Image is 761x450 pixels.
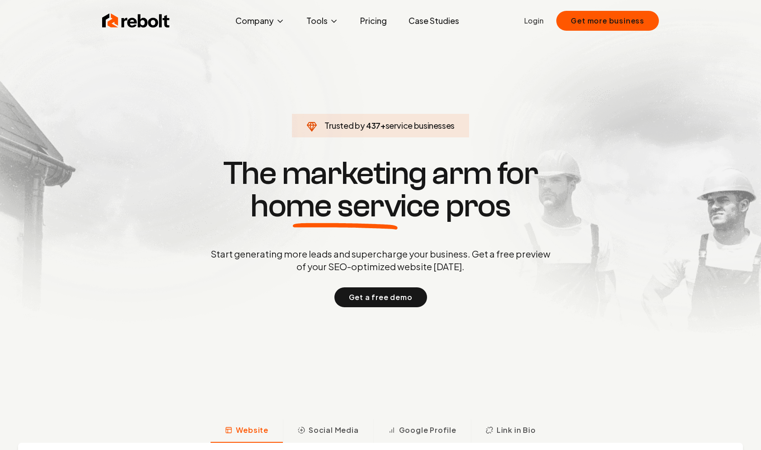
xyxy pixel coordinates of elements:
[524,15,544,26] a: Login
[334,287,427,307] button: Get a free demo
[401,12,466,30] a: Case Studies
[471,419,550,443] button: Link in Bio
[209,248,552,273] p: Start generating more leads and supercharge your business. Get a free preview of your SEO-optimiz...
[250,190,440,222] span: home service
[385,120,455,131] span: service businesses
[366,119,380,132] span: 437
[283,419,373,443] button: Social Media
[164,157,597,222] h1: The marketing arm for pros
[309,425,359,436] span: Social Media
[353,12,394,30] a: Pricing
[556,11,659,31] button: Get more business
[102,12,170,30] img: Rebolt Logo
[373,419,471,443] button: Google Profile
[497,425,536,436] span: Link in Bio
[228,12,292,30] button: Company
[299,12,346,30] button: Tools
[236,425,268,436] span: Website
[399,425,456,436] span: Google Profile
[211,419,283,443] button: Website
[324,120,365,131] span: Trusted by
[380,120,385,131] span: +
